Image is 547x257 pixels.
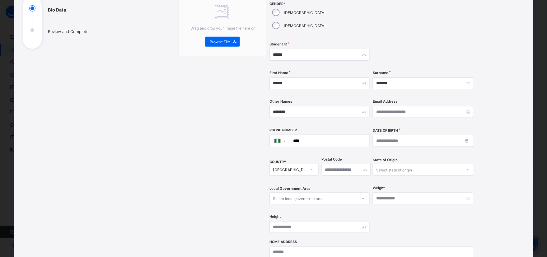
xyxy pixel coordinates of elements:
[373,158,398,162] span: State of Origin
[210,40,230,44] span: Browse File
[284,10,326,15] label: [DEMOGRAPHIC_DATA]
[269,160,286,164] span: COUNTRY
[373,71,388,75] label: Surname
[322,157,342,161] label: Postal Code
[269,99,292,104] label: Other Names
[269,186,311,191] span: Local Government Area
[284,23,326,28] label: [DEMOGRAPHIC_DATA]
[273,168,307,172] div: [GEOGRAPHIC_DATA]
[269,214,281,219] label: Height
[269,2,370,6] span: Gender
[269,71,288,75] label: First Name
[273,193,324,204] div: Select local government area
[376,164,412,176] div: Select state of origin
[190,26,255,30] span: Drag and drop your image file here or
[269,42,287,46] label: Student ID
[269,240,297,244] label: Home Address
[373,128,398,133] label: Date of Birth
[373,186,385,190] label: Weight
[269,128,297,132] label: Phone Number
[373,99,397,104] label: Email Address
